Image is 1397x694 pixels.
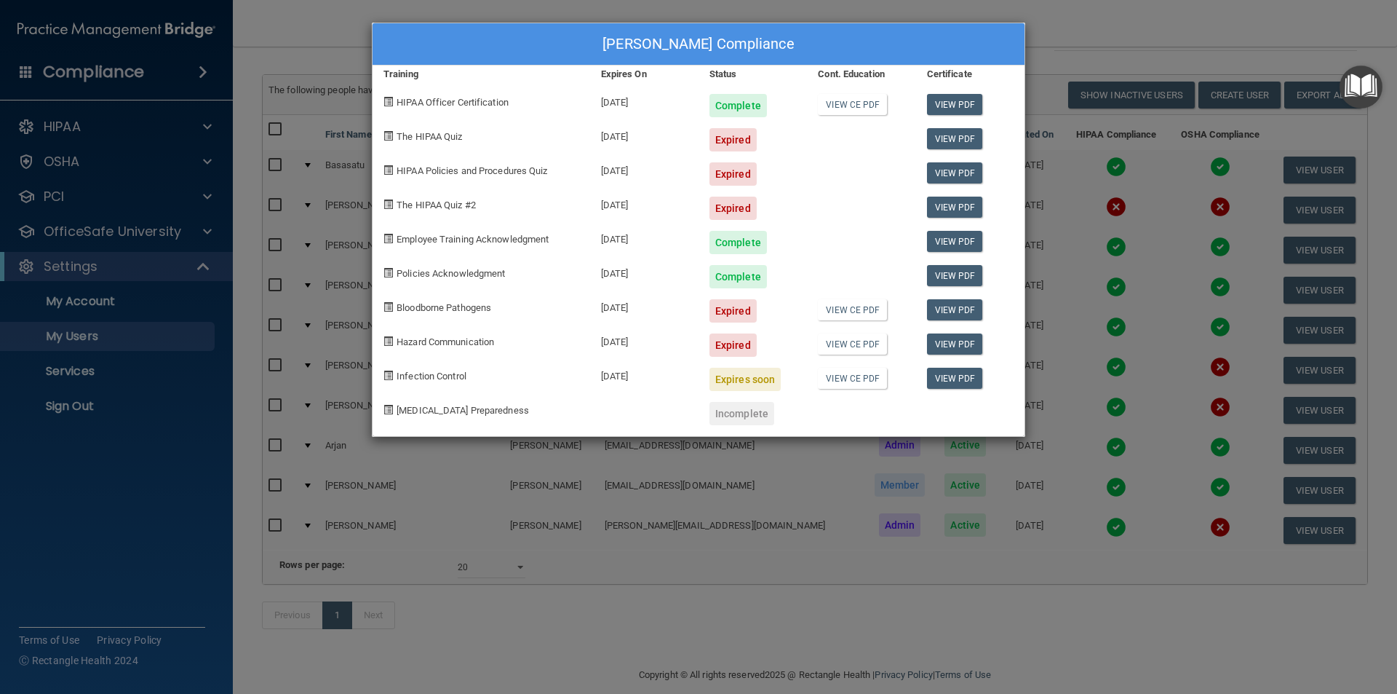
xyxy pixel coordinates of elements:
[927,162,983,184] a: View PDF
[397,234,549,245] span: Employee Training Acknowledgment
[709,334,757,357] div: Expired
[590,117,698,151] div: [DATE]
[397,405,529,416] span: [MEDICAL_DATA] Preparedness
[397,268,505,279] span: Policies Acknowledgment
[927,368,983,389] a: View PDF
[927,265,983,286] a: View PDF
[373,23,1024,66] div: [PERSON_NAME] Compliance
[927,334,983,355] a: View PDF
[590,254,698,288] div: [DATE]
[927,197,983,218] a: View PDF
[818,334,887,355] a: View CE PDF
[927,299,983,320] a: View PDF
[397,200,476,210] span: The HIPAA Quiz #2
[397,97,509,108] span: HIPAA Officer Certification
[916,66,1024,83] div: Certificate
[709,94,767,117] div: Complete
[397,371,466,382] span: Infection Control
[590,357,698,391] div: [DATE]
[818,368,887,389] a: View CE PDF
[590,66,698,83] div: Expires On
[590,186,698,220] div: [DATE]
[373,66,590,83] div: Training
[818,94,887,115] a: View CE PDF
[709,299,757,323] div: Expired
[590,151,698,186] div: [DATE]
[709,402,774,425] div: Incomplete
[397,302,491,313] span: Bloodborne Pathogens
[590,83,698,117] div: [DATE]
[397,131,462,142] span: The HIPAA Quiz
[709,128,757,151] div: Expired
[927,94,983,115] a: View PDF
[590,220,698,254] div: [DATE]
[590,323,698,357] div: [DATE]
[709,368,781,391] div: Expires soon
[927,128,983,149] a: View PDF
[397,336,494,347] span: Hazard Communication
[709,197,757,220] div: Expired
[1340,66,1382,109] button: Open Resource Center
[698,66,807,83] div: Status
[818,299,887,320] a: View CE PDF
[927,231,983,252] a: View PDF
[590,288,698,323] div: [DATE]
[709,231,767,254] div: Complete
[709,265,767,288] div: Complete
[709,162,757,186] div: Expired
[397,165,547,176] span: HIPAA Policies and Procedures Quiz
[807,66,915,83] div: Cont. Education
